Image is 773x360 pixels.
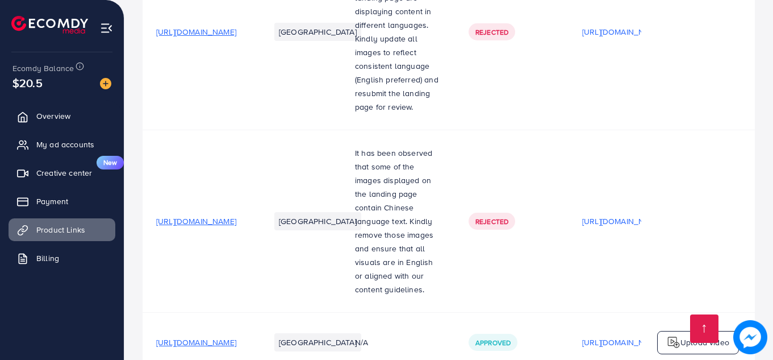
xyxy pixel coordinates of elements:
[475,27,508,37] span: Rejected
[582,214,662,228] p: [URL][DOMAIN_NAME]
[355,337,368,348] span: N/A
[36,253,59,264] span: Billing
[156,26,236,38] span: [URL][DOMAIN_NAME]
[582,25,662,39] p: [URL][DOMAIN_NAME]
[97,156,124,169] span: New
[36,224,85,235] span: Product Links
[9,247,115,270] a: Billing
[36,110,70,122] span: Overview
[36,167,92,179] span: Creative center
[667,336,680,349] img: logo
[475,217,508,226] span: Rejected
[582,336,662,349] p: [URL][DOMAIN_NAME]
[355,146,441,296] p: It has been observed that some of the images displayed on the landing page contain Chinese langua...
[156,337,236,348] span: [URL][DOMAIN_NAME]
[680,336,729,349] p: Upload video
[9,105,115,127] a: Overview
[274,23,361,41] li: [GEOGRAPHIC_DATA]
[100,78,111,89] img: image
[274,333,361,351] li: [GEOGRAPHIC_DATA]
[11,16,88,34] img: logo
[9,162,115,184] a: Creative centerNew
[733,320,767,354] img: image
[9,190,115,213] a: Payment
[12,63,74,74] span: Ecomdy Balance
[9,218,115,241] a: Product Links
[475,338,511,347] span: Approved
[12,75,43,91] span: $20.5
[156,216,236,227] span: [URL][DOMAIN_NAME]
[100,22,113,35] img: menu
[36,139,94,150] span: My ad accounts
[36,196,68,207] span: Payment
[9,133,115,156] a: My ad accounts
[274,212,361,230] li: [GEOGRAPHIC_DATA]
